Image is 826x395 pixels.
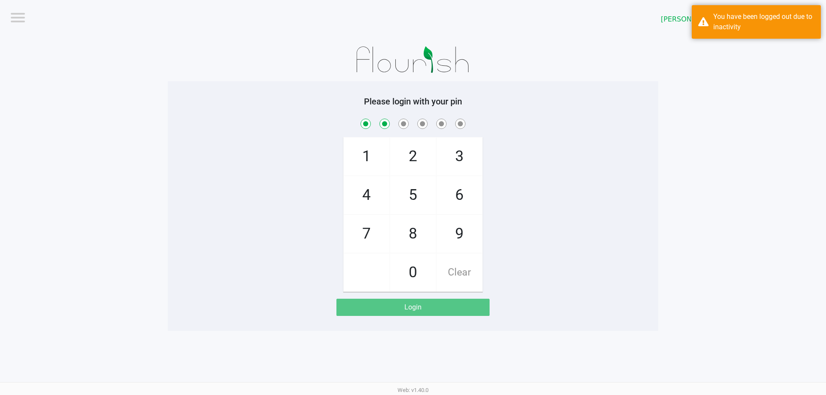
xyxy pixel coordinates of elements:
span: [PERSON_NAME] [661,14,741,24]
span: 3 [437,138,482,175]
span: 5 [390,176,436,214]
span: 4 [344,176,389,214]
span: 9 [437,215,482,253]
span: 0 [390,254,436,291]
span: 8 [390,215,436,253]
span: Web: v1.40.0 [398,387,428,393]
h5: Please login with your pin [174,96,652,107]
span: 7 [344,215,389,253]
span: 1 [344,138,389,175]
span: 6 [437,176,482,214]
div: You have been logged out due to inactivity [713,12,814,32]
span: 2 [390,138,436,175]
span: Clear [437,254,482,291]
